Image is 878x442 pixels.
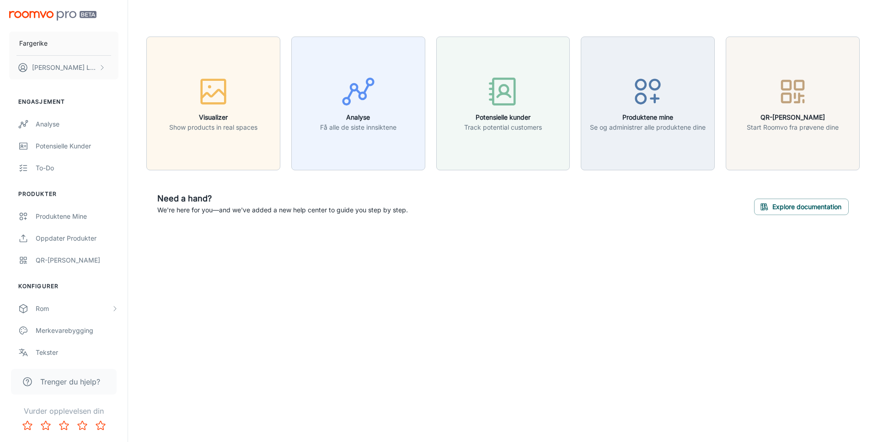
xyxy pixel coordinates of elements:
a: QR-[PERSON_NAME]Start Roomvo fra prøvene dine [726,98,860,107]
div: Potensielle kunder [36,141,118,151]
p: We're here for you—and we've added a new help center to guide you step by step. [157,205,408,215]
a: Produktene mineSe og administrer alle produktene dine [581,98,715,107]
a: AnalyseFå alle de siste innsiktene [291,98,425,107]
button: AnalyseFå alle de siste innsiktene [291,37,425,170]
h6: Produktene mine [590,112,706,122]
p: Track potential customers [464,122,542,132]
p: Få alle de siste innsiktene [320,122,396,132]
button: VisualizerShow products in real spaces [146,37,280,170]
h6: Visualizer [169,112,257,122]
p: Start Roomvo fra prøvene dine [747,122,839,132]
button: Potensielle kunderTrack potential customers [436,37,570,170]
img: Roomvo PRO Beta [9,11,96,21]
button: Produktene mineSe og administrer alle produktene dine [581,37,715,170]
h6: Potensielle kunder [464,112,542,122]
h6: Analyse [320,112,396,122]
button: Explore documentation [754,199,849,215]
a: Explore documentation [754,201,849,210]
div: Analyse [36,119,118,129]
h6: QR-[PERSON_NAME] [747,112,839,122]
p: Show products in real spaces [169,122,257,132]
button: QR-[PERSON_NAME]Start Roomvo fra prøvene dine [726,37,860,170]
div: To-do [36,163,118,173]
div: Produktene mine [36,211,118,221]
p: Fargerike [19,38,48,48]
div: QR-[PERSON_NAME] [36,255,118,265]
h6: Need a hand? [157,192,408,205]
p: [PERSON_NAME] Løveng [32,63,96,73]
div: Oppdater produkter [36,233,118,243]
button: [PERSON_NAME] Løveng [9,56,118,79]
p: Se og administrer alle produktene dine [590,122,706,132]
a: Potensielle kunderTrack potential customers [436,98,570,107]
button: Fargerike [9,32,118,55]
